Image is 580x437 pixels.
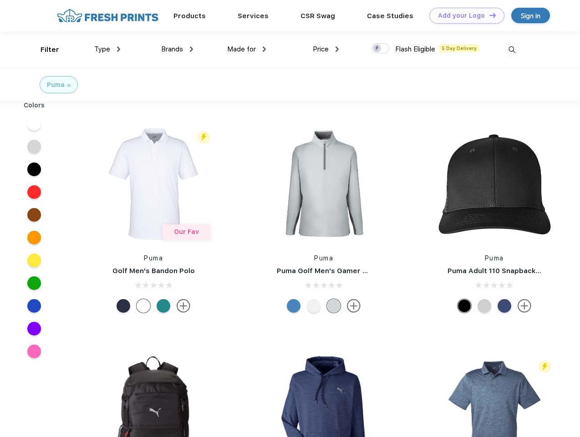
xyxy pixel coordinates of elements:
[173,12,206,20] a: Products
[174,228,199,235] span: Our Fav
[227,45,256,53] span: Made for
[327,299,341,313] div: High Rise
[434,123,555,244] img: func=resize&h=266
[395,45,435,53] span: Flash Eligible
[438,12,485,20] div: Add your Logo
[117,299,130,313] div: Navy Blazer
[478,299,491,313] div: Quarry Brt Whit
[190,46,193,52] img: dropdown.png
[161,45,183,53] span: Brands
[67,84,71,87] img: filter_cancel.svg
[489,13,496,18] img: DT
[307,299,321,313] div: Bright White
[238,12,269,20] a: Services
[287,299,300,313] div: Bright Cobalt
[263,123,384,244] img: func=resize&h=266
[144,254,163,262] a: Puma
[54,8,161,24] img: fo%20logo%202.webp
[198,131,210,143] img: flash_active_toggle.svg
[300,12,335,20] a: CSR Swag
[177,299,190,313] img: more.svg
[511,8,550,23] a: Sign in
[137,299,150,313] div: Bright White
[41,45,59,55] div: Filter
[539,361,551,373] img: flash_active_toggle.svg
[94,45,110,53] span: Type
[314,254,333,262] a: Puma
[485,254,504,262] a: Puma
[458,299,471,313] div: Pma Blk Pma Blk
[498,299,511,313] div: Peacoat Qut Shd
[347,299,361,313] img: more.svg
[518,299,531,313] img: more.svg
[336,46,339,52] img: dropdown.png
[263,46,266,52] img: dropdown.png
[277,267,421,275] a: Puma Golf Men's Gamer Golf Quarter-Zip
[93,123,214,244] img: func=resize&h=266
[157,299,170,313] div: Green Lagoon
[439,44,479,52] span: 5 Day Delivery
[504,42,519,57] img: desktop_search.svg
[17,101,52,110] div: Colors
[47,80,65,90] div: Puma
[117,46,120,52] img: dropdown.png
[313,45,329,53] span: Price
[112,267,195,275] a: Golf Men's Bandon Polo
[521,10,540,21] div: Sign in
